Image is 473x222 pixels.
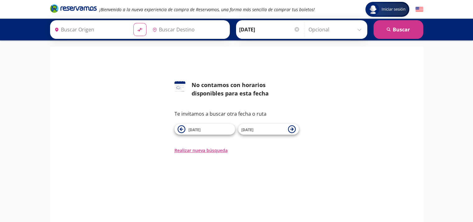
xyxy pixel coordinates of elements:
button: [DATE] [238,124,299,135]
a: Brand Logo [50,4,97,15]
button: [DATE] [174,124,235,135]
em: ¡Bienvenido a la nueva experiencia de compra de Reservamos, una forma más sencilla de comprar tus... [99,7,315,12]
span: Iniciar sesión [379,6,408,12]
input: Elegir Fecha [239,22,300,37]
span: [DATE] [241,127,253,132]
input: Opcional [308,22,364,37]
div: No contamos con horarios disponibles para esta fecha [192,81,299,98]
span: [DATE] [188,127,201,132]
button: English [415,6,423,13]
input: Buscar Destino [150,22,226,37]
p: Te invitamos a buscar otra fecha o ruta [174,110,299,118]
i: Brand Logo [50,4,97,13]
input: Buscar Origen [52,22,128,37]
button: Realizar nueva búsqueda [174,147,228,154]
button: Buscar [373,20,423,39]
